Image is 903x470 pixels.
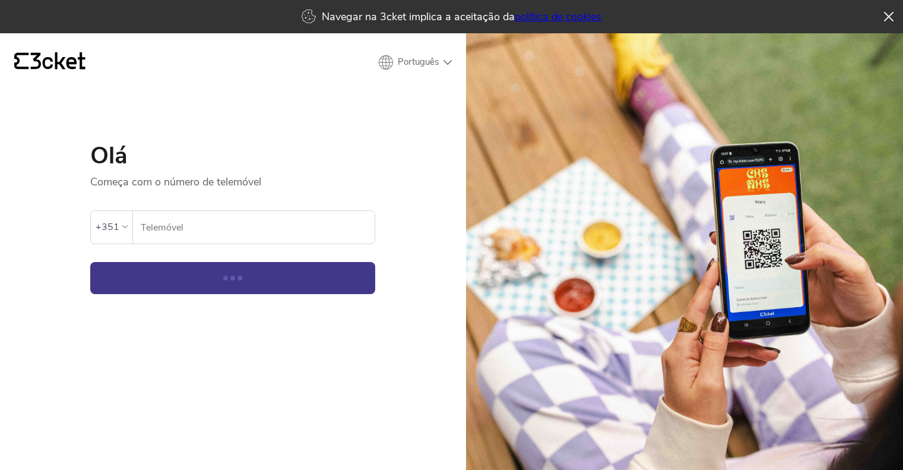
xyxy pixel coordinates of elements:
[515,10,601,24] a: política de cookies
[14,53,28,70] g: {' '}
[140,211,375,244] input: Telemóvel
[14,52,85,72] a: {' '}
[322,10,601,24] p: Navegar na 3cket implica a aceitação da
[90,168,375,189] p: Começa com o número de telemóvel
[90,262,375,294] button: Continuar
[90,144,375,168] h1: Olá
[96,218,119,236] div: +351
[133,211,375,244] label: Telemóvel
